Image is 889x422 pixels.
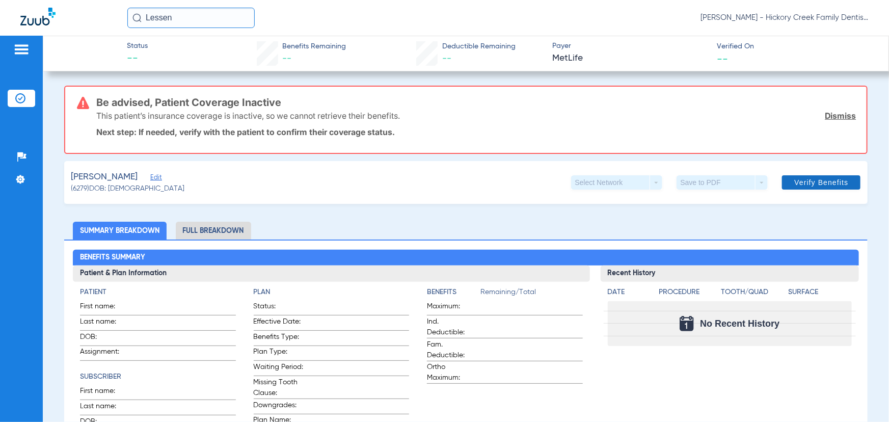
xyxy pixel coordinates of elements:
h3: Patient & Plan Information [73,266,590,282]
h4: Surface [788,287,852,298]
span: (6279) DOB: [DEMOGRAPHIC_DATA] [71,183,185,194]
h4: Benefits [427,287,480,298]
img: Calendar [680,316,694,331]
app-breakdown-title: Tooth/Quad [721,287,785,301]
span: Payer [553,41,708,51]
span: Effective Date: [254,316,304,330]
img: Search Icon [132,13,142,22]
span: Maximum: [427,301,477,315]
app-breakdown-title: Benefits [427,287,480,301]
span: Waiting Period: [254,362,304,376]
span: Deductible Remaining [442,41,516,52]
span: Edit [150,174,159,183]
span: No Recent History [700,319,779,329]
span: Benefits Type: [254,332,304,346]
p: Next step: If needed, verify with the patient to confirm their coverage status. [97,127,856,137]
span: Last name: [80,316,130,330]
app-breakdown-title: Procedure [659,287,718,301]
h4: Patient [80,287,236,298]
span: -- [283,54,292,63]
h4: Date [608,287,651,298]
h4: Plan [254,287,410,298]
span: Last name: [80,401,130,415]
h4: Procedure [659,287,718,298]
button: Verify Benefits [782,175,860,190]
h3: Recent History [601,266,859,282]
span: MetLife [553,52,708,65]
span: Missing Tooth Clause: [254,377,304,399]
img: hamburger-icon [13,43,30,56]
span: Ind. Deductible: [427,316,477,338]
app-breakdown-title: Surface [788,287,852,301]
a: Dismiss [825,111,856,121]
span: Status [127,41,148,51]
h2: Benefits Summary [73,250,859,266]
app-breakdown-title: Date [608,287,651,301]
span: Remaining/Total [480,287,583,301]
span: DOB: [80,332,130,346]
span: First name: [80,301,130,315]
h4: Tooth/Quad [721,287,785,298]
span: Benefits Remaining [283,41,346,52]
span: [PERSON_NAME] - Hickory Creek Family Dentistry [701,13,869,23]
span: -- [442,54,451,63]
span: Downgrades: [254,400,304,414]
span: [PERSON_NAME] [71,171,138,183]
span: First name: [80,386,130,400]
p: This patient’s insurance coverage is inactive, so we cannot retrieve their benefits. [97,111,400,121]
img: error-icon [77,97,89,109]
li: Summary Breakdown [73,222,167,240]
span: -- [717,53,728,64]
span: Verified On [717,41,872,52]
input: Search for patients [127,8,255,28]
span: Ortho Maximum: [427,362,477,383]
span: Status: [254,301,304,315]
img: Zuub Logo [20,8,56,25]
span: Plan Type: [254,347,304,360]
h4: Subscriber [80,372,236,382]
span: Fam. Deductible: [427,339,477,361]
li: Full Breakdown [176,222,251,240]
span: Assignment: [80,347,130,360]
h3: Be advised, Patient Coverage Inactive [97,97,856,108]
span: Verify Benefits [795,178,849,187]
span: -- [127,52,148,66]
